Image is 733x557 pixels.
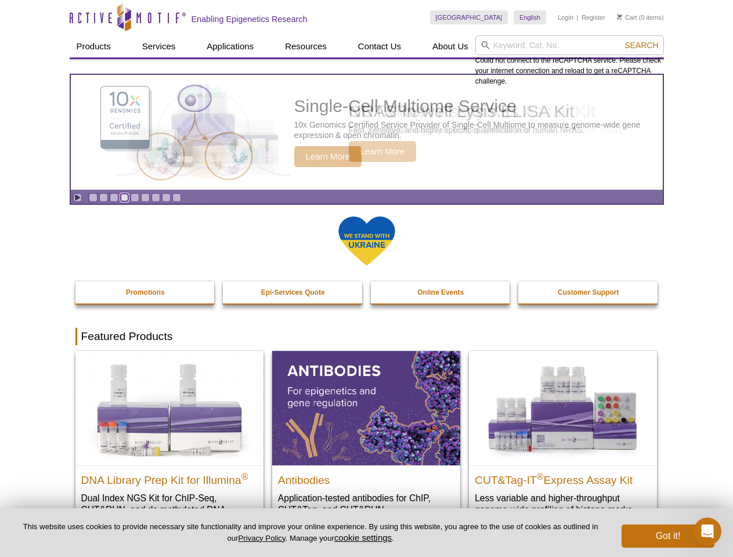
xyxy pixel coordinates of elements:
[577,10,579,24] li: |
[622,525,714,548] button: Got it!
[349,125,535,135] p: Target chromatin-associated proteins genome wide.
[131,193,139,202] a: Go to slide 5
[172,193,181,202] a: Go to slide 9
[349,141,417,162] span: Learn More
[110,193,118,202] a: Go to slide 3
[126,288,165,296] strong: Promotions
[624,41,658,50] span: Search
[617,10,664,24] li: (0 items)
[223,281,363,303] a: Epi-Services Quote
[117,79,291,186] img: CUT&RUN Assay Kits
[272,351,460,527] a: All Antibodies Antibodies Application-tested antibodies for ChIP, CUT&Tag, and CUT&RUN.
[99,193,108,202] a: Go to slide 2
[70,35,118,57] a: Products
[617,13,637,21] a: Cart
[475,35,664,86] div: Could not connect to the reCAPTCHA service. Please check your internet connection and reload to g...
[81,469,258,486] h2: DNA Library Prep Kit for Illumina
[19,522,602,544] p: This website uses cookies to provide necessary site functionality and improve your online experie...
[89,193,98,202] a: Go to slide 1
[371,281,511,303] a: Online Events
[334,533,392,542] button: cookie settings
[75,351,263,465] img: DNA Library Prep Kit for Illumina
[81,492,258,527] p: Dual Index NGS Kit for ChIP-Seq, CUT&RUN, and ds methylated DNA assays.
[338,215,396,267] img: We Stand With Ukraine
[558,13,573,21] a: Login
[71,75,663,190] a: CUT&RUN Assay Kits CUT&RUN Assay Kits Target chromatin-associated proteins genome wide. Learn More
[141,193,150,202] a: Go to slide 6
[617,14,622,20] img: Your Cart
[518,281,659,303] a: Customer Support
[278,469,454,486] h2: Antibodies
[120,193,129,202] a: Go to slide 4
[238,534,285,542] a: Privacy Policy
[430,10,508,24] a: [GEOGRAPHIC_DATA]
[475,492,651,516] p: Less variable and higher-throughput genome-wide profiling of histone marks​.
[558,288,619,296] strong: Customer Support
[278,492,454,516] p: Application-tested antibodies for ChIP, CUT&Tag, and CUT&RUN.
[475,35,664,55] input: Keyword, Cat. No.
[75,351,263,538] a: DNA Library Prep Kit for Illumina DNA Library Prep Kit for Illumina® Dual Index NGS Kit for ChIP-...
[469,351,657,527] a: CUT&Tag-IT® Express Assay Kit CUT&Tag-IT®Express Assay Kit Less variable and higher-throughput ge...
[621,40,662,50] button: Search
[475,469,651,486] h2: CUT&Tag-IT Express Assay Kit
[469,351,657,465] img: CUT&Tag-IT® Express Assay Kit
[417,288,464,296] strong: Online Events
[200,35,261,57] a: Applications
[694,518,721,545] iframe: Intercom live chat
[514,10,546,24] a: English
[537,471,544,481] sup: ®
[351,35,408,57] a: Contact Us
[425,35,475,57] a: About Us
[75,328,658,345] h2: Featured Products
[73,193,82,202] a: Toggle autoplay
[192,14,308,24] h2: Enabling Epigenetics Research
[261,288,325,296] strong: Epi-Services Quote
[349,103,535,120] h2: CUT&RUN Assay Kits
[241,471,248,481] sup: ®
[162,193,171,202] a: Go to slide 8
[278,35,334,57] a: Resources
[151,193,160,202] a: Go to slide 7
[135,35,183,57] a: Services
[272,351,460,465] img: All Antibodies
[75,281,216,303] a: Promotions
[582,13,605,21] a: Register
[71,75,663,190] article: CUT&RUN Assay Kits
